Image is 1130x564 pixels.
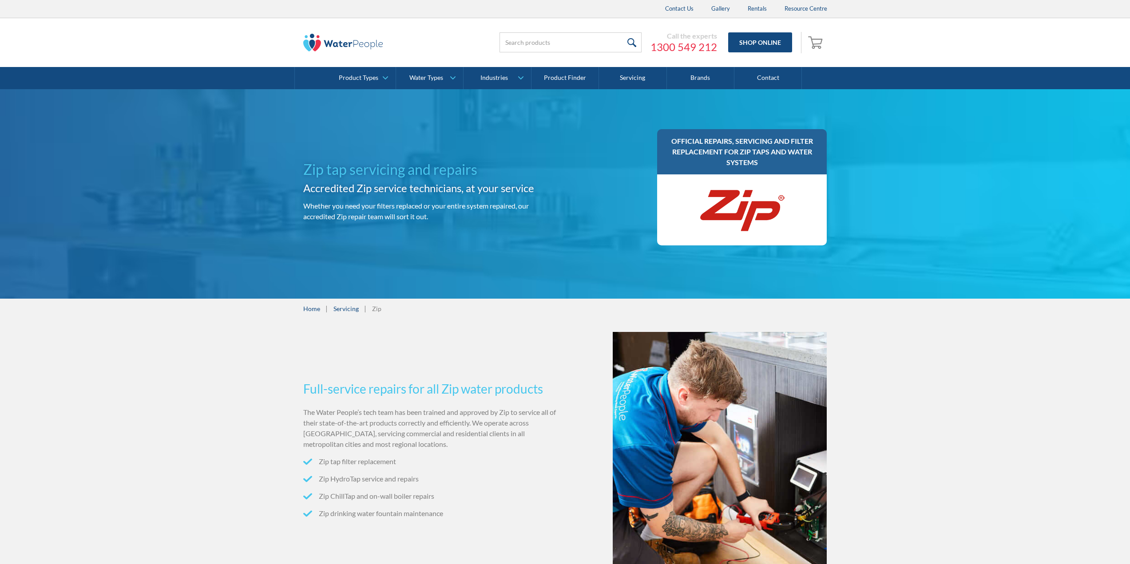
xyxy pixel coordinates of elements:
h1: Zip tap servicing and repairs [303,159,562,180]
li: Zip drinking water fountain maintenance [303,508,562,519]
a: Open cart [806,32,827,53]
a: Servicing [599,67,666,89]
a: Product Finder [531,67,599,89]
li: Zip tap filter replacement [303,456,562,467]
div: | [325,303,329,314]
img: The Water People [303,34,383,51]
a: Brands [667,67,734,89]
div: Water Types [409,74,443,82]
li: Zip HydroTap service and repairs [303,473,562,484]
div: Industries [480,74,508,82]
a: Industries [464,67,531,89]
a: Servicing [333,304,359,313]
a: 1300 549 212 [650,40,717,54]
a: Water Types [396,67,463,89]
div: Product Types [339,74,378,82]
a: Home [303,304,320,313]
div: Zip [372,304,381,313]
p: The Water People’s tech team has been trained and approved by Zip to service all of their state-o... [303,407,562,450]
h2: Accredited Zip service technicians, at your service [303,180,562,196]
a: Shop Online [728,32,792,52]
a: Contact [734,67,802,89]
h3: Full-service repairs for all Zip water products [303,379,562,398]
div: | [363,303,368,314]
li: Zip ChillTap and on-wall boiler repairs [303,491,562,501]
img: shopping cart [808,35,825,49]
a: Product Types [329,67,396,89]
input: Search products [500,32,642,52]
div: Call the experts [650,32,717,40]
p: Whether you need your filters replaced or your entire system repaired, our accredited Zip repair ... [303,201,562,222]
h3: Official repairs, servicing and filter replacement for Zip taps and water systems [666,136,818,168]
